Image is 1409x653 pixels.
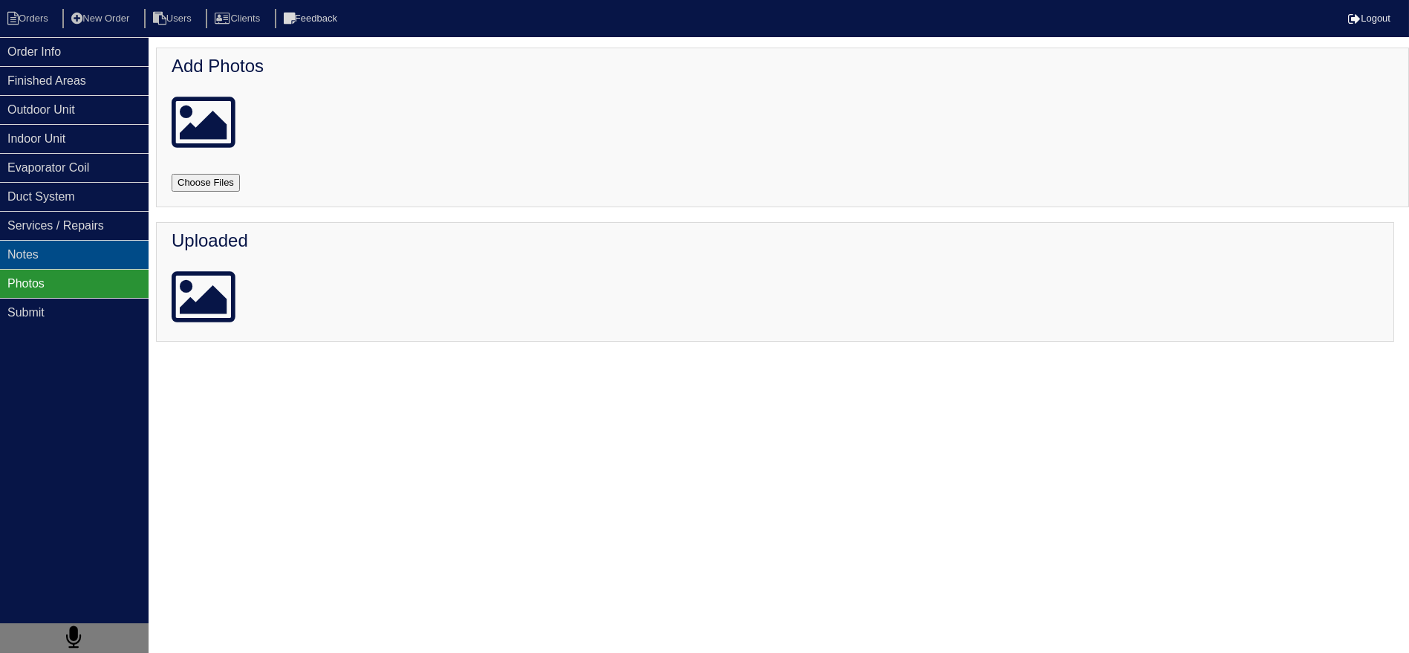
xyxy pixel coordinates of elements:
h4: Add Photos [172,56,1401,77]
a: Logout [1348,13,1390,24]
li: Users [144,9,204,29]
a: New Order [62,13,141,24]
a: Clients [206,13,272,24]
li: Clients [206,9,272,29]
h4: Uploaded [172,230,1386,252]
a: Users [144,13,204,24]
li: Feedback [275,9,349,29]
li: New Order [62,9,141,29]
